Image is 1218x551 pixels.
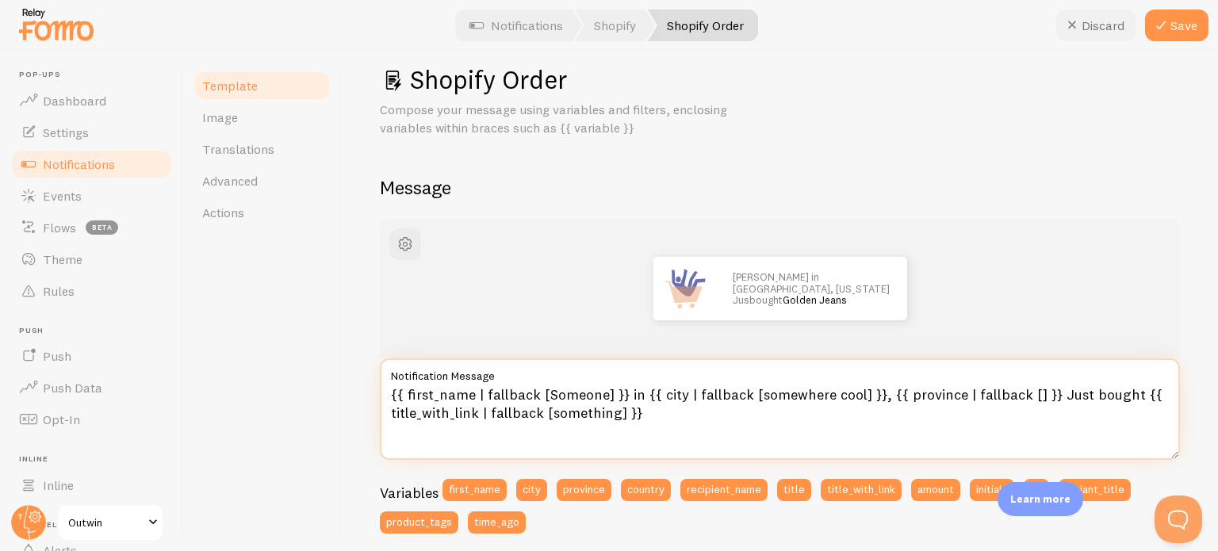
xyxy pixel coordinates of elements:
span: Pop-ups [19,70,173,80]
span: Notifications [43,156,115,172]
p: Learn more [1010,492,1071,507]
span: Actions [202,205,244,220]
button: time_ago [468,511,526,534]
a: Dashboard [10,85,173,117]
span: Translations [202,141,274,157]
button: product_tags [380,511,458,534]
a: Events [10,180,173,212]
span: Settings [43,124,89,140]
div: Learn more [998,482,1083,516]
a: Actions [193,197,331,228]
a: Push Data [10,372,173,404]
a: Translations [193,133,331,165]
a: Template [193,70,331,101]
button: title [777,479,811,501]
a: Advanced [193,165,331,197]
span: Outwin [68,513,144,532]
h2: Message [380,175,1180,200]
button: title_with_link [821,479,902,501]
a: Opt-In [10,404,173,435]
span: Advanced [202,173,258,189]
span: Dashboard [43,93,106,109]
a: Notifications [10,148,173,180]
button: first_name [442,479,507,501]
iframe: Help Scout Beacon - Open [1155,496,1202,543]
p: [PERSON_NAME] in [GEOGRAPHIC_DATA], [US_STATE] Jusbought [733,271,891,305]
a: Push [10,340,173,372]
a: Golden Jeans [783,293,847,306]
span: Flows [43,220,76,235]
a: Flows beta [10,212,173,243]
span: Theme [43,251,82,267]
h1: Shopify Order [380,63,1180,96]
button: variant_title [1059,479,1131,501]
a: Outwin [57,503,164,541]
span: Push [19,326,173,336]
span: Image [202,109,238,125]
button: recipient_name [680,479,768,501]
img: fomo-relay-logo-orange.svg [17,4,96,44]
button: url [1024,479,1049,501]
span: Opt-In [43,411,80,427]
label: Notification Message [380,358,1180,385]
a: Rules [10,275,173,307]
span: Template [202,78,258,94]
button: city [516,479,547,501]
a: Inline [10,469,173,501]
span: Events [43,188,82,204]
p: Compose your message using variables and filters, enclosing variables within braces such as {{ va... [380,101,760,137]
h3: Variables [380,484,439,502]
a: Theme [10,243,173,275]
span: Rules [43,283,75,299]
span: Inline [43,477,74,493]
button: initials [970,479,1014,501]
button: amount [911,479,960,501]
button: country [621,479,671,501]
span: Push Data [43,380,102,396]
button: province [557,479,611,501]
img: Fomo [653,257,717,320]
span: Inline [19,454,173,465]
span: Push [43,348,71,364]
span: beta [86,220,118,235]
a: Settings [10,117,173,148]
a: Image [193,101,331,133]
